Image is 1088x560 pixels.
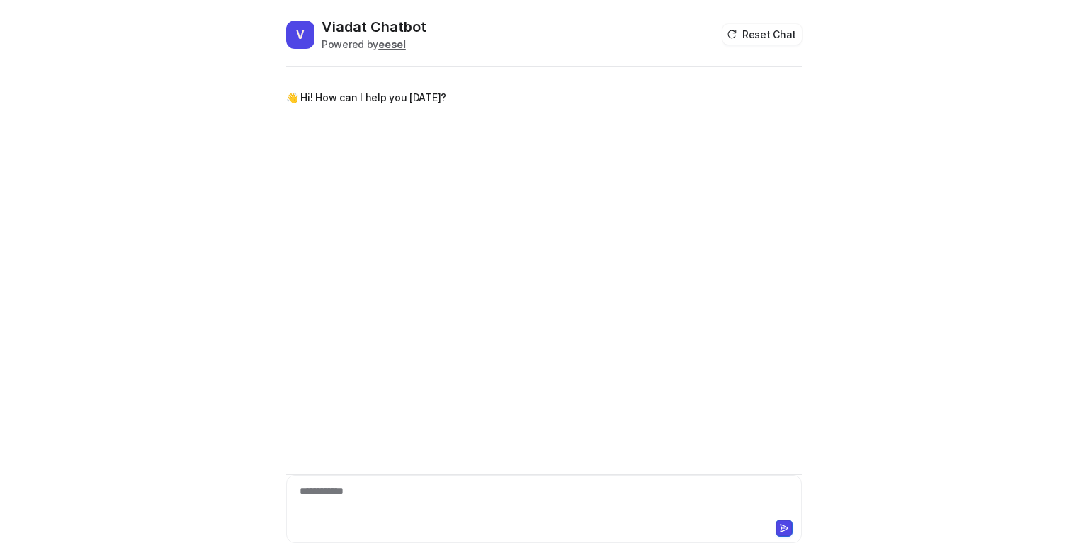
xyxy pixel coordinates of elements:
span: V [286,21,314,49]
p: 👋 Hi! How can I help you [DATE]? [286,89,446,106]
h2: Viadat Chatbot [322,17,426,37]
b: eesel [378,38,406,50]
button: Reset Chat [722,24,802,45]
div: Powered by [322,37,426,52]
